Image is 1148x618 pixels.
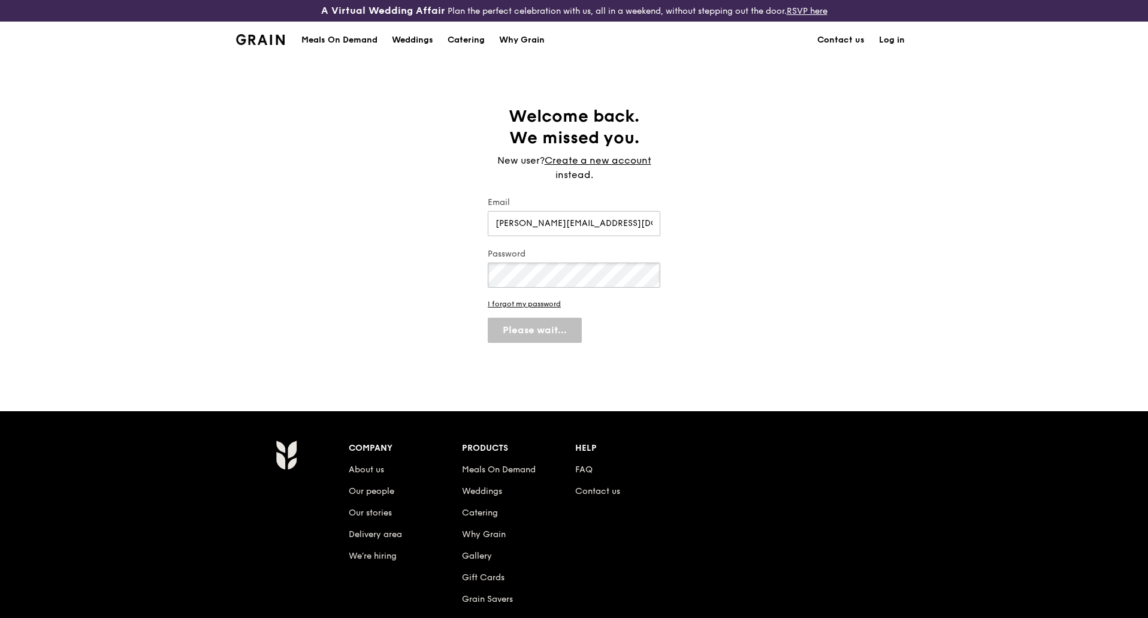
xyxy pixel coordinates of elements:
[488,318,582,343] button: Please wait...
[462,529,506,539] a: Why Grain
[321,5,445,17] h3: A Virtual Wedding Affair
[229,5,919,17] div: Plan the perfect celebration with us, all in a weekend, without stepping out the door.
[301,22,377,58] div: Meals On Demand
[575,486,620,496] a: Contact us
[787,6,827,16] a: RSVP here
[810,22,872,58] a: Contact us
[236,21,285,57] a: GrainGrain
[497,155,545,166] span: New user?
[488,248,660,260] label: Password
[462,486,502,496] a: Weddings
[236,34,285,45] img: Grain
[492,22,552,58] a: Why Grain
[349,465,384,475] a: About us
[448,22,485,58] div: Catering
[555,169,593,180] span: instead.
[462,572,504,583] a: Gift Cards
[545,153,651,168] a: Create a new account
[462,508,498,518] a: Catering
[276,440,297,470] img: Grain
[349,486,394,496] a: Our people
[462,465,536,475] a: Meals On Demand
[575,465,593,475] a: FAQ
[488,300,660,308] a: I forgot my password
[385,22,440,58] a: Weddings
[872,22,912,58] a: Log in
[462,551,492,561] a: Gallery
[440,22,492,58] a: Catering
[575,440,688,457] div: Help
[349,440,462,457] div: Company
[462,440,575,457] div: Products
[488,197,660,209] label: Email
[349,551,397,561] a: We’re hiring
[499,22,545,58] div: Why Grain
[349,529,402,539] a: Delivery area
[392,22,433,58] div: Weddings
[349,508,392,518] a: Our stories
[488,105,660,149] h1: Welcome back. We missed you.
[462,594,513,604] a: Grain Savers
